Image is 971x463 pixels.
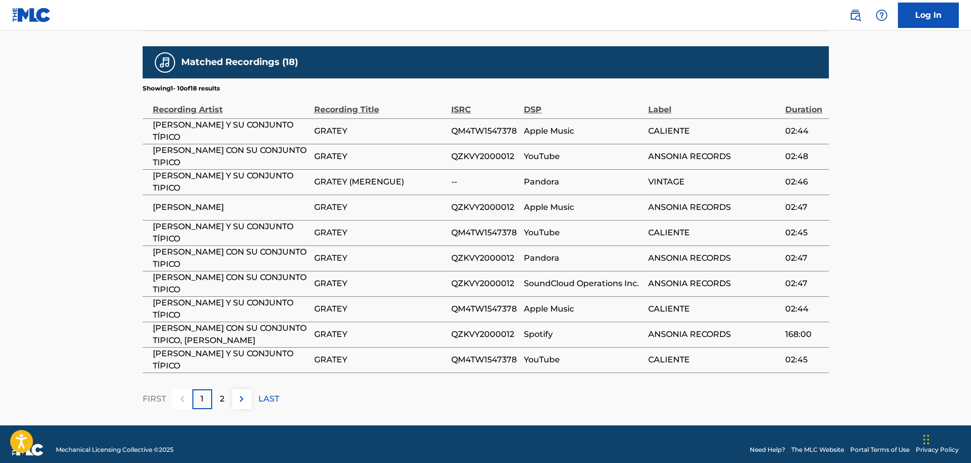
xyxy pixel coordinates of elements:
span: GRATEY [314,303,446,315]
span: QZKVY2000012 [451,328,519,341]
div: DSP [524,93,643,116]
span: QZKVY2000012 [451,150,519,163]
span: QM4TW1547378 [451,125,519,137]
p: FIRST [143,393,166,405]
span: [PERSON_NAME] CON SU CONJUNTO TIPICO [153,271,309,296]
span: QZKVY2000012 [451,277,519,290]
span: 02:44 [785,125,824,137]
span: QM4TW1547378 [451,354,519,366]
div: Duration [785,93,824,116]
span: ANSONIA RECORDS [648,150,780,163]
p: 1 [200,393,204,405]
span: [PERSON_NAME] CON SU CONJUNTO TIPICO, [PERSON_NAME] [153,322,309,347]
img: Matched Recordings [159,56,171,69]
span: [PERSON_NAME] Y SU CONJUNTO TÍPICO [153,348,309,372]
span: 02:47 [785,201,824,213]
span: GRATEY [314,328,446,341]
a: Privacy Policy [916,445,959,454]
span: Apple Music [524,201,643,213]
span: CALIENTE [648,303,780,315]
span: 02:44 [785,303,824,315]
span: QM4TW1547378 [451,303,519,315]
a: Portal Terms of Use [850,445,910,454]
span: YouTube [524,227,643,239]
div: ISRC [451,93,519,116]
span: ANSONIA RECORDS [648,328,780,341]
a: Log In [898,3,959,28]
span: 02:47 [785,277,824,290]
span: GRATEY [314,227,446,239]
span: QZKVY2000012 [451,252,519,264]
p: 2 [220,393,224,405]
span: Mechanical Licensing Collective © 2025 [56,445,174,454]
span: GRATEY [314,125,446,137]
div: Label [648,93,780,116]
a: Need Help? [750,445,785,454]
span: CALIENTE [648,227,780,239]
span: [PERSON_NAME] Y SU CONJUNTO TÍPICO [153,119,309,143]
img: logo [12,444,44,456]
span: GRATEY [314,252,446,264]
span: 02:48 [785,150,824,163]
div: Recording Title [314,93,446,116]
span: -- [451,176,519,188]
span: QZKVY2000012 [451,201,519,213]
span: [PERSON_NAME] [153,201,309,213]
span: ANSONIA RECORDS [648,252,780,264]
span: VINTAGE [648,176,780,188]
img: MLC Logo [12,8,51,22]
span: [PERSON_NAME] Y SU CONJUNTO TÍPICO [153,221,309,245]
span: YouTube [524,150,643,163]
a: Public Search [845,5,865,25]
span: 168:00 [785,328,824,341]
span: GRATEY [314,354,446,366]
div: Drag [923,424,929,455]
img: search [849,9,861,21]
img: right [236,393,248,405]
span: Apple Music [524,125,643,137]
span: 02:45 [785,354,824,366]
span: YouTube [524,354,643,366]
span: [PERSON_NAME] CON SU CONJUNTO TIPICO [153,246,309,270]
span: CALIENTE [648,354,780,366]
div: Help [872,5,892,25]
span: GRATEY [314,201,446,213]
span: 02:47 [785,252,824,264]
img: help [876,9,888,21]
h5: Matched Recordings (18) [181,56,298,68]
span: GRATEY (MERENGUE) [314,176,446,188]
span: Spotify [524,328,643,341]
p: LAST [258,393,279,405]
span: QM4TW1547378 [451,227,519,239]
iframe: Chat Widget [920,414,971,463]
span: ANSONIA RECORDS [648,201,780,213]
span: Pandora [524,176,643,188]
span: 02:46 [785,176,824,188]
span: 02:45 [785,227,824,239]
span: GRATEY [314,150,446,163]
span: [PERSON_NAME] CON SU CONJUNTO TIPICO [153,144,309,169]
span: [PERSON_NAME] Y SU CONJUNTO TÍPICO [153,297,309,321]
span: [PERSON_NAME] Y SU CONJUNTO TIPICO [153,170,309,194]
span: SoundCloud Operations Inc. [524,277,643,290]
span: CALIENTE [648,125,780,137]
span: Pandora [524,252,643,264]
span: ANSONIA RECORDS [648,277,780,290]
span: GRATEY [314,277,446,290]
div: Recording Artist [153,93,309,116]
a: The MLC Website [791,445,844,454]
p: Showing 1 - 10 of 18 results [143,84,220,93]
span: Apple Music [524,303,643,315]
